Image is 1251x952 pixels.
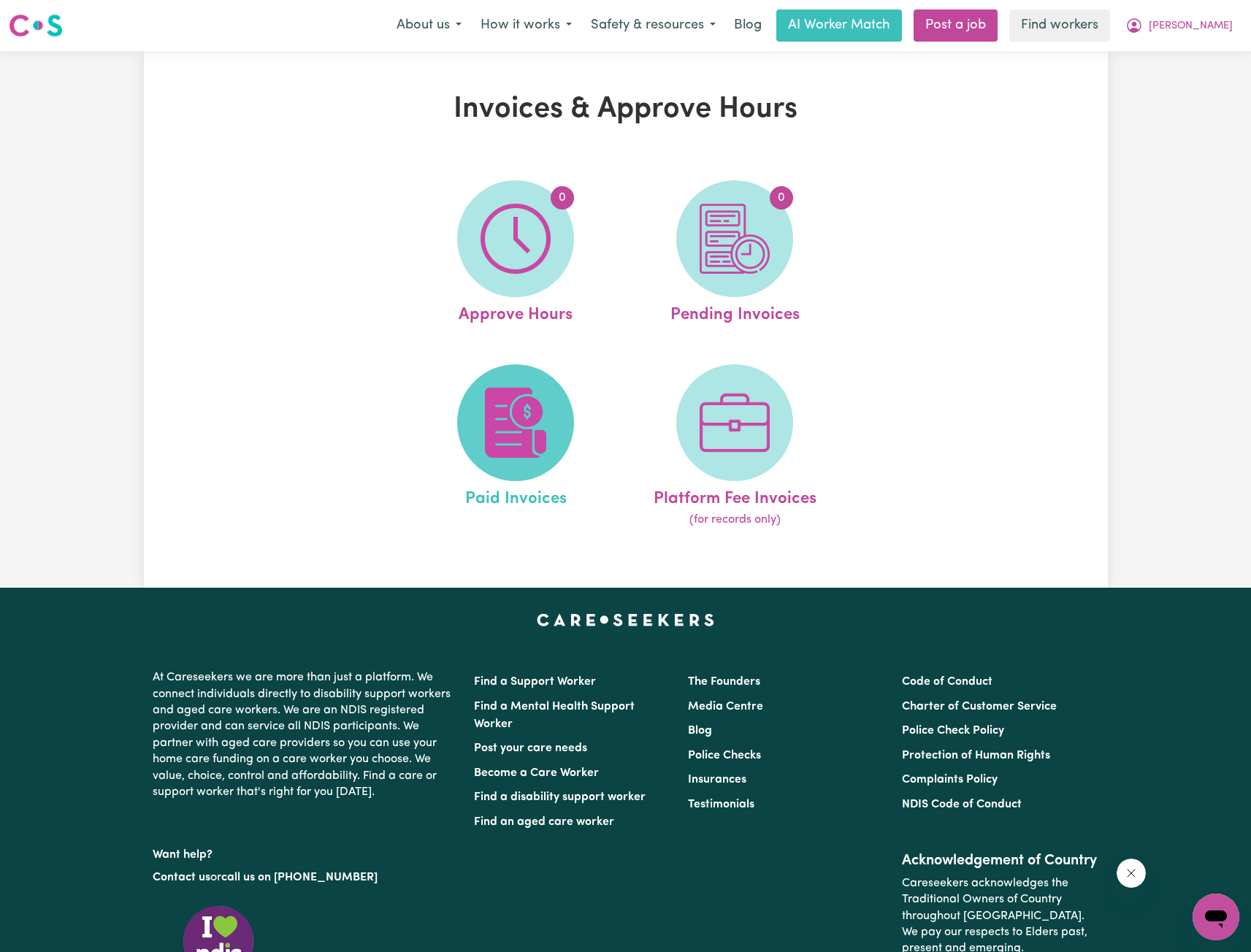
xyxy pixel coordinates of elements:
[776,9,902,42] a: AI Worker Match
[630,180,840,328] a: Pending Invoices
[654,481,816,512] span: Platform Fee Invoices
[1009,9,1110,42] a: Find workers
[688,774,746,786] a: Insurances
[902,750,1050,761] a: Protection of Human Rights
[902,774,998,786] a: Complaints Policy
[914,9,998,42] a: Post a job
[474,816,614,828] a: Find an aged care worker
[537,614,714,626] a: Careseekers home page
[1193,894,1239,940] iframe: Button to launch messaging window
[670,297,800,328] span: Pending Invoices
[9,9,63,42] a: Careseekers logo
[9,10,88,22] span: Need any help?
[689,511,781,529] span: (for records only)
[902,676,992,688] a: Code of Conduct
[902,725,1004,737] a: Police Check Policy
[153,864,456,891] p: or
[474,742,587,754] a: Post your care needs
[410,364,621,529] a: Paid Invoices
[474,701,635,730] a: Find a Mental Health Support Worker
[387,10,471,41] button: About us
[551,186,574,210] span: 0
[459,297,573,328] span: Approve Hours
[474,791,646,803] a: Find a disability support worker
[688,676,760,688] a: The Founders
[630,364,840,529] a: Platform Fee Invoices(for records only)
[313,92,938,127] h1: Invoices & Approve Hours
[1116,10,1242,41] button: My Account
[410,180,621,328] a: Approve Hours
[688,725,712,737] a: Blog
[221,872,378,883] a: call us on [PHONE_NUMBER]
[153,872,210,883] a: Contact us
[153,841,456,863] p: Want help?
[465,481,567,512] span: Paid Invoices
[688,799,754,810] a: Testimonials
[688,701,763,713] a: Media Centre
[1149,18,1233,34] span: [PERSON_NAME]
[474,676,596,688] a: Find a Support Worker
[688,750,761,761] a: Police Checks
[153,664,456,806] p: At Careseekers we are more than just a platform. We connect individuals directly to disability su...
[471,10,581,41] button: How it works
[902,701,1057,713] a: Charter of Customer Service
[725,9,770,42] a: Blog
[9,12,63,39] img: Careseekers logo
[902,799,1022,810] a: NDIS Code of Conduct
[474,767,599,779] a: Become a Care Worker
[581,10,725,41] button: Safety & resources
[770,186,793,210] span: 0
[1117,859,1146,888] iframe: Close message
[902,852,1098,870] h2: Acknowledgement of Country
